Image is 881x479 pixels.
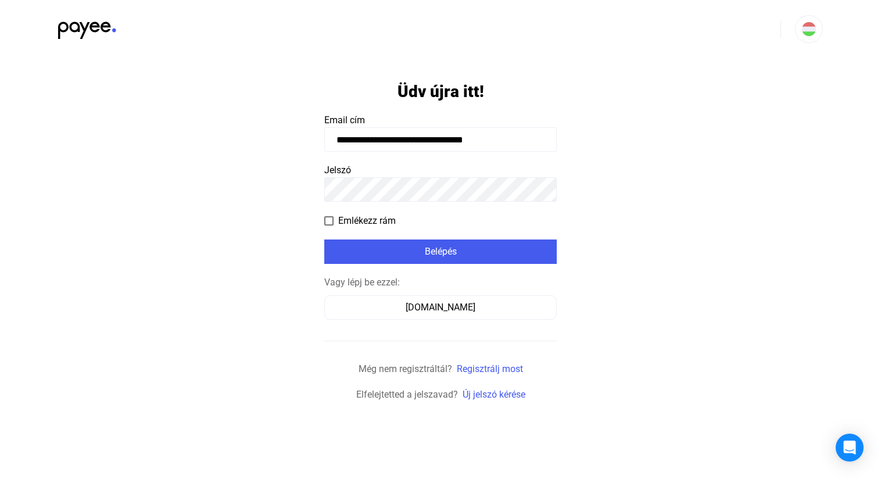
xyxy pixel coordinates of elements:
span: Email cím [324,115,365,126]
img: HU [802,22,816,36]
span: Elfelejtetted a jelszavad? [356,389,458,400]
a: Regisztrálj most [457,363,523,374]
span: Jelszó [324,165,351,176]
a: Új jelszó kérése [463,389,525,400]
div: Vagy lépj be ezzel: [324,276,557,289]
img: black-payee-blue-dot.svg [58,15,116,39]
div: Belépés [328,245,553,259]
div: [DOMAIN_NAME] [328,301,553,314]
h1: Üdv újra itt! [397,81,484,102]
button: [DOMAIN_NAME] [324,295,557,320]
a: [DOMAIN_NAME] [324,302,557,313]
span: Emlékezz rám [338,214,396,228]
div: Open Intercom Messenger [836,434,864,462]
span: Még nem regisztráltál? [359,363,452,374]
button: HU [795,15,823,43]
button: Belépés [324,239,557,264]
